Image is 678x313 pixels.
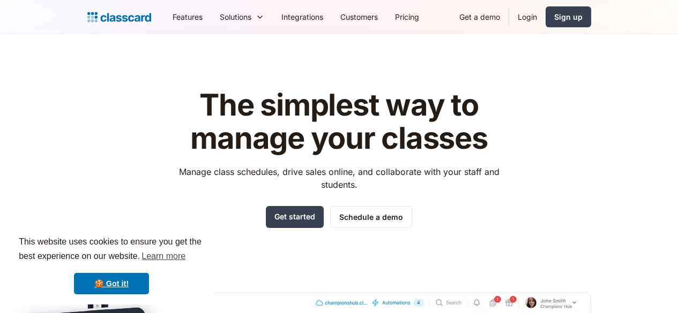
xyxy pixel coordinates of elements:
[332,5,386,29] a: Customers
[220,11,251,22] div: Solutions
[9,225,214,304] div: cookieconsent
[330,206,412,228] a: Schedule a demo
[546,6,591,27] a: Sign up
[140,248,187,264] a: learn more about cookies
[19,235,204,264] span: This website uses cookies to ensure you get the best experience on our website.
[451,5,509,29] a: Get a demo
[169,89,509,155] h1: The simplest way to manage your classes
[554,11,583,22] div: Sign up
[74,273,149,294] a: dismiss cookie message
[169,165,509,191] p: Manage class schedules, drive sales online, and collaborate with your staff and students.
[273,5,332,29] a: Integrations
[386,5,428,29] a: Pricing
[509,5,546,29] a: Login
[87,10,151,25] a: Logo
[211,5,273,29] div: Solutions
[266,206,324,228] a: Get started
[164,5,211,29] a: Features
